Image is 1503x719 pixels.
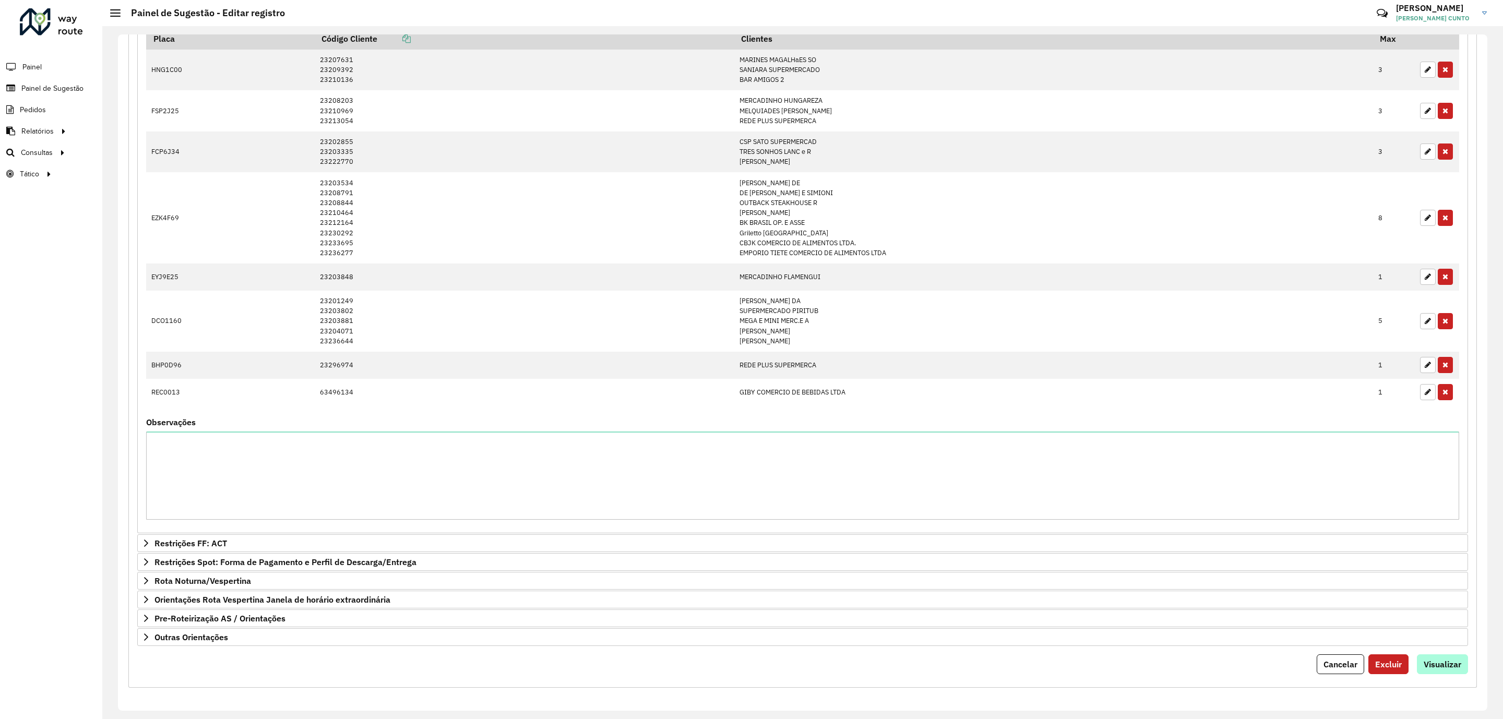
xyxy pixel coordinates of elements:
[146,90,314,131] td: FSP2J25
[146,50,314,90] td: HNG1C00
[314,28,734,50] th: Código Cliente
[146,263,314,291] td: EYJ9E25
[1373,131,1415,173] td: 3
[1323,659,1357,669] span: Cancelar
[154,577,251,585] span: Rota Noturna/Vespertina
[1396,3,1474,13] h3: [PERSON_NAME]
[1373,172,1415,263] td: 8
[314,352,734,379] td: 23296974
[137,572,1468,590] a: Rota Noturna/Vespertina
[314,172,734,263] td: 23203534 23208791 23208844 23210464 23212164 23230292 23233695 23236277
[121,7,285,19] h2: Painel de Sugestão - Editar registro
[146,28,314,50] th: Placa
[734,172,1373,263] td: [PERSON_NAME] DE DE [PERSON_NAME] E SIMIONI OUTBACK STEAKHOUSE R [PERSON_NAME] BK BRASIL OP. E AS...
[734,263,1373,291] td: MERCADINHO FLAMENGUI
[154,558,416,566] span: Restrições Spot: Forma de Pagamento e Perfil de Descarga/Entrega
[146,131,314,173] td: FCP6J34
[314,291,734,352] td: 23201249 23203802 23203881 23204071 23236644
[734,291,1373,352] td: [PERSON_NAME] DA SUPERMERCADO PIRITUB MEGA E MINI MERC.E A [PERSON_NAME] [PERSON_NAME]
[154,633,228,641] span: Outras Orientações
[314,263,734,291] td: 23203848
[314,50,734,90] td: 23207631 23209392 23210136
[1373,291,1415,352] td: 5
[146,291,314,352] td: DCO1160
[22,62,42,73] span: Painel
[146,172,314,263] td: EZK4F69
[21,83,83,94] span: Painel de Sugestão
[20,169,39,179] span: Tático
[1396,14,1474,23] span: [PERSON_NAME] CUNTO
[314,131,734,173] td: 23202855 23203335 23222770
[1373,28,1415,50] th: Max
[314,90,734,131] td: 23208203 23210969 23213054
[734,28,1373,50] th: Clientes
[1424,659,1461,669] span: Visualizar
[137,591,1468,608] a: Orientações Rota Vespertina Janela de horário extraordinária
[734,131,1373,173] td: CSP SATO SUPERMERCAD TRES SONHOS LANC e R [PERSON_NAME]
[734,352,1373,379] td: REDE PLUS SUPERMERCA
[1373,263,1415,291] td: 1
[1417,654,1468,674] button: Visualizar
[1375,659,1402,669] span: Excluir
[734,379,1373,406] td: GIBY COMERCIO DE BEBIDAS LTDA
[154,595,390,604] span: Orientações Rota Vespertina Janela de horário extraordinária
[146,416,196,428] label: Observações
[377,33,411,44] a: Copiar
[154,614,285,622] span: Pre-Roteirização AS / Orientações
[146,352,314,379] td: BHP0D96
[137,553,1468,571] a: Restrições Spot: Forma de Pagamento e Perfil de Descarga/Entrega
[146,379,314,406] td: REC0013
[1373,90,1415,131] td: 3
[314,379,734,406] td: 63496134
[21,147,53,158] span: Consultas
[1373,352,1415,379] td: 1
[1373,379,1415,406] td: 1
[1317,654,1364,674] button: Cancelar
[137,609,1468,627] a: Pre-Roteirização AS / Orientações
[137,534,1468,552] a: Restrições FF: ACT
[1373,50,1415,90] td: 3
[1368,654,1409,674] button: Excluir
[734,90,1373,131] td: MERCADINHO HUNGAREZA MELQUIADES [PERSON_NAME] REDE PLUS SUPERMERCA
[21,126,54,137] span: Relatórios
[137,628,1468,646] a: Outras Orientações
[1371,2,1393,25] a: Contato Rápido
[20,104,46,115] span: Pedidos
[734,50,1373,90] td: MARINES MAGALHaES SO SANIARA SUPERMERCADO BAR AMIGOS 2
[154,539,227,547] span: Restrições FF: ACT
